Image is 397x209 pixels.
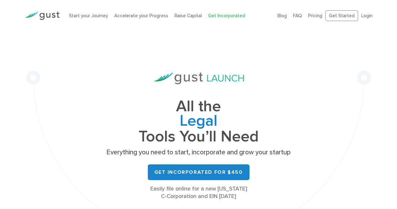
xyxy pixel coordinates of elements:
p: Everything you need to start, incorporate and grow your startup [105,148,293,157]
img: Gust Launch Logo [153,73,244,84]
h1: All the Tools You’ll Need [105,99,293,144]
a: Pricing [308,13,322,19]
span: Legal [105,114,293,129]
a: Login [361,13,373,19]
a: Blog [277,13,287,19]
img: Gust Logo [24,12,60,20]
a: FAQ [293,13,302,19]
div: Easily file online for a new [US_STATE] C-Corporation and EIN [DATE] [105,185,293,200]
a: Get Incorporated for $450 [148,164,249,180]
a: Get Incorporated [208,13,245,19]
a: Raise Capital [174,13,202,19]
a: Get Started [325,10,358,21]
a: Start your Journey [69,13,108,19]
a: Accelerate your Progress [114,13,168,19]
